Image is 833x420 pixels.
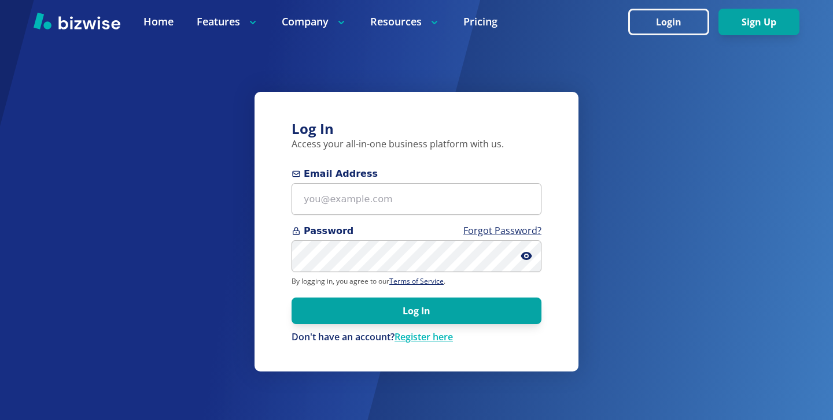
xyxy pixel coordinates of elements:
p: Access your all-in-one business platform with us. [292,138,541,151]
button: Log In [292,298,541,324]
a: Terms of Service [389,276,444,286]
p: Resources [370,14,440,29]
span: Password [292,224,541,238]
a: Sign Up [718,17,799,28]
span: Email Address [292,167,541,181]
a: Login [628,17,718,28]
p: Don't have an account? [292,331,541,344]
p: By logging in, you agree to our . [292,277,541,286]
a: Pricing [463,14,497,29]
h3: Log In [292,120,541,139]
a: Home [143,14,174,29]
button: Sign Up [718,9,799,35]
a: Forgot Password? [463,224,541,237]
a: Register here [395,330,453,343]
p: Company [282,14,347,29]
input: you@example.com [292,183,541,215]
img: Bizwise Logo [34,12,120,29]
div: Don't have an account?Register here [292,331,541,344]
p: Features [197,14,259,29]
button: Login [628,9,709,35]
